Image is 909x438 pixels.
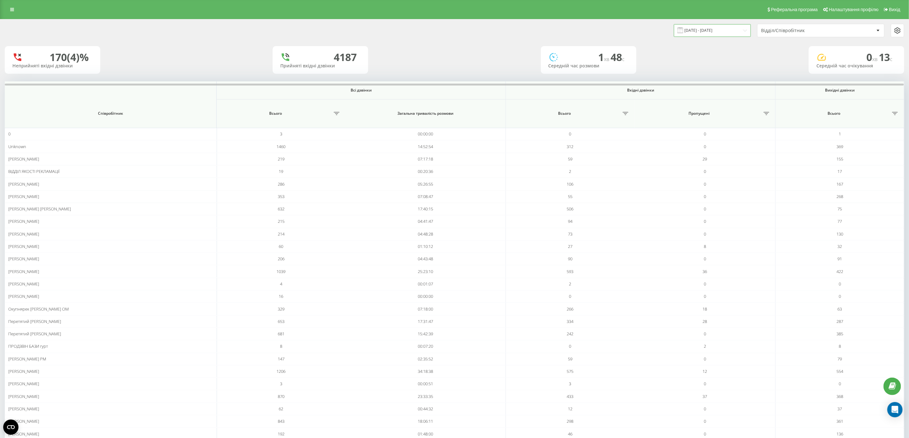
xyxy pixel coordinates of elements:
span: 0 [704,356,706,362]
span: 59 [568,356,572,362]
span: 2 [569,281,571,287]
span: 60 [279,243,283,249]
span: 73 [568,231,572,237]
span: 36 [703,269,707,274]
span: 870 [278,394,284,399]
span: Загальна тривалість розмови [356,111,494,116]
span: 0 [704,218,706,224]
span: 106 [567,181,573,187]
td: 00:00:00 [345,128,506,140]
td: 00:20:36 [345,165,506,178]
span: 27 [568,243,572,249]
span: 287 [836,318,843,324]
span: 19 [279,168,283,174]
span: Співробітник [18,111,203,116]
span: 0 [866,50,879,64]
td: 00:00:00 [345,290,506,303]
span: 4 [280,281,282,287]
span: 0 [704,231,706,237]
td: 04:43:48 [345,253,506,265]
span: 1460 [276,144,285,149]
span: 55 [568,194,572,199]
span: 62 [279,406,283,412]
span: 0 [704,256,706,262]
span: [PERSON_NAME] [8,156,39,162]
span: [PERSON_NAME] [8,269,39,274]
span: 554 [836,368,843,374]
td: 07:17:18 [345,153,506,165]
span: 368 [836,394,843,399]
span: 1206 [276,368,285,374]
span: 215 [278,218,284,224]
span: Перетятий [PERSON_NAME] [8,318,61,324]
span: 136 [836,431,843,437]
span: 2 [569,168,571,174]
span: [PERSON_NAME] [8,381,39,387]
span: 59 [568,156,572,162]
span: 593 [567,269,573,274]
span: 0 [704,181,706,187]
span: 369 [836,144,843,149]
span: 0 [704,381,706,387]
span: [PERSON_NAME] РМ [8,356,46,362]
td: 05:26:55 [345,178,506,190]
span: [PERSON_NAME] [8,293,39,299]
span: Всього [220,111,330,116]
button: Open CMP widget [3,420,18,435]
span: 17 [838,168,842,174]
span: [PERSON_NAME] [8,243,39,249]
td: 15:42:39 [345,328,506,340]
span: 32 [838,243,842,249]
span: 8 [280,343,282,349]
td: 01:10:12 [345,240,506,253]
span: 653 [278,318,284,324]
span: 0 [704,406,706,412]
span: 219 [278,156,284,162]
span: 167 [836,181,843,187]
span: 0 [569,131,571,137]
span: 0 [839,381,841,387]
span: 147 [278,356,284,362]
td: 18:06:11 [345,415,506,428]
span: Unknown [8,144,26,149]
span: 0 [8,131,10,137]
span: c [890,56,893,63]
span: 46 [568,431,572,437]
span: 1039 [276,269,285,274]
span: хв [872,56,879,63]
span: 16 [279,293,283,299]
span: 843 [278,418,284,424]
span: 18 [703,306,707,312]
span: 8 [839,343,841,349]
span: ПРОДЗВІН БАЗИ гурт [8,343,48,349]
span: 329 [278,306,284,312]
span: 3 [280,381,282,387]
span: Вихідні дзвінки [785,88,895,93]
span: 312 [567,144,573,149]
span: 37 [838,406,842,412]
span: хв [604,56,611,63]
span: 298 [567,418,573,424]
td: 17:40:15 [345,203,506,215]
td: 07:08:47 [345,190,506,203]
span: [PERSON_NAME] [8,418,39,424]
span: 79 [838,356,842,362]
td: 00:01:07 [345,278,506,290]
div: 170 (4)% [50,51,89,63]
span: 0 [704,281,706,287]
span: 433 [567,394,573,399]
span: [PERSON_NAME] [8,394,39,399]
div: Неприйняті вхідні дзвінки [12,63,93,69]
span: Вихід [889,7,900,12]
span: 48 [611,50,625,64]
span: 155 [836,156,843,162]
span: 0 [704,144,706,149]
span: 3 [569,381,571,387]
span: [PERSON_NAME] [8,406,39,412]
div: Середній час розмови [549,63,629,69]
span: Всього [510,111,619,116]
span: 0 [704,206,706,212]
span: 29 [703,156,707,162]
span: 90 [568,256,572,262]
td: 07:18:00 [345,303,506,315]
